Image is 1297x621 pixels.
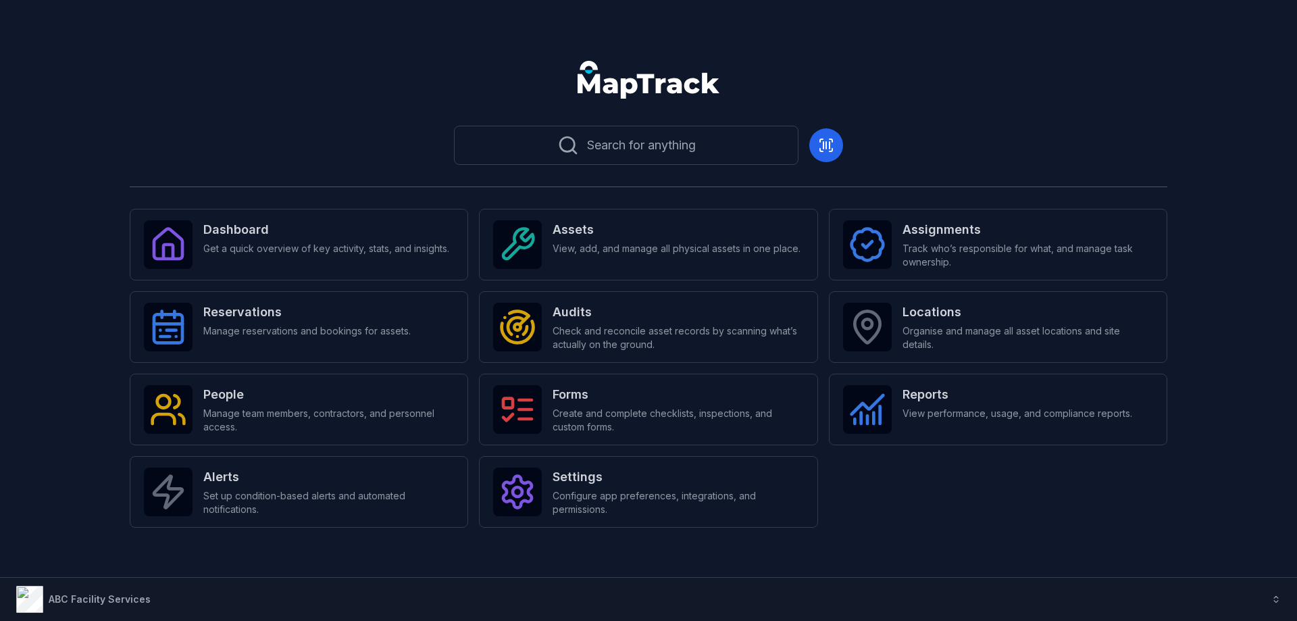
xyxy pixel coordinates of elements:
strong: ABC Facility Services [49,593,151,605]
strong: People [203,385,454,404]
a: AssignmentsTrack who’s responsible for what, and manage task ownership. [829,209,1167,280]
button: Search for anything [454,126,798,165]
a: LocationsOrganise and manage all asset locations and site details. [829,291,1167,363]
span: Check and reconcile asset records by scanning what’s actually on the ground. [553,324,803,351]
span: View, add, and manage all physical assets in one place. [553,242,800,255]
strong: Reports [902,385,1132,404]
span: View performance, usage, and compliance reports. [902,407,1132,420]
a: AlertsSet up condition-based alerts and automated notifications. [130,456,468,528]
strong: Dashboard [203,220,449,239]
strong: Settings [553,468,803,487]
a: ReportsView performance, usage, and compliance reports. [829,374,1167,445]
strong: Assets [553,220,800,239]
span: Search for anything [587,136,696,155]
strong: Forms [553,385,803,404]
strong: Audits [553,303,803,322]
span: Track who’s responsible for what, and manage task ownership. [902,242,1153,269]
span: Organise and manage all asset locations and site details. [902,324,1153,351]
strong: Reservations [203,303,411,322]
strong: Alerts [203,468,454,487]
span: Set up condition-based alerts and automated notifications. [203,489,454,516]
span: Create and complete checklists, inspections, and custom forms. [553,407,803,434]
a: SettingsConfigure app preferences, integrations, and permissions. [479,456,817,528]
span: Configure app preferences, integrations, and permissions. [553,489,803,516]
span: Manage team members, contractors, and personnel access. [203,407,454,434]
span: Manage reservations and bookings for assets. [203,324,411,338]
a: PeopleManage team members, contractors, and personnel access. [130,374,468,445]
a: DashboardGet a quick overview of key activity, stats, and insights. [130,209,468,280]
a: AssetsView, add, and manage all physical assets in one place. [479,209,817,280]
strong: Locations [902,303,1153,322]
nav: Global [556,61,741,99]
span: Get a quick overview of key activity, stats, and insights. [203,242,449,255]
a: FormsCreate and complete checklists, inspections, and custom forms. [479,374,817,445]
a: ReservationsManage reservations and bookings for assets. [130,291,468,363]
strong: Assignments [902,220,1153,239]
a: AuditsCheck and reconcile asset records by scanning what’s actually on the ground. [479,291,817,363]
